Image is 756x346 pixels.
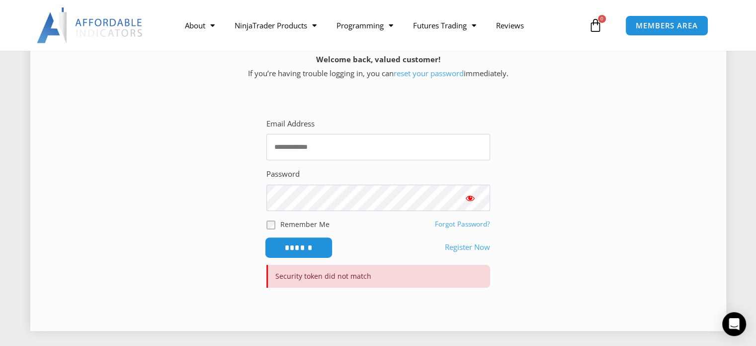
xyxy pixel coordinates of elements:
span: 0 [598,15,606,23]
a: 0 [574,11,617,40]
div: Open Intercom Messenger [722,312,746,336]
label: Email Address [266,117,315,131]
a: MEMBERS AREA [625,15,708,36]
a: NinjaTrader Products [225,14,327,37]
nav: Menu [175,14,586,37]
a: Futures Trading [403,14,486,37]
label: Password [266,167,300,181]
a: reset your password [394,68,464,78]
img: LogoAI | Affordable Indicators – NinjaTrader [37,7,144,43]
a: Reviews [486,14,534,37]
span: MEMBERS AREA [636,22,698,29]
a: Programming [327,14,403,37]
button: Show password [450,185,490,211]
label: Remember Me [280,219,330,230]
p: Security token did not match [266,265,490,288]
p: If you’re having trouble logging in, you can immediately. [48,53,709,81]
a: Register Now [445,240,490,254]
a: About [175,14,225,37]
strong: Welcome back, valued customer! [316,54,440,64]
a: Forgot Password? [435,220,490,229]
